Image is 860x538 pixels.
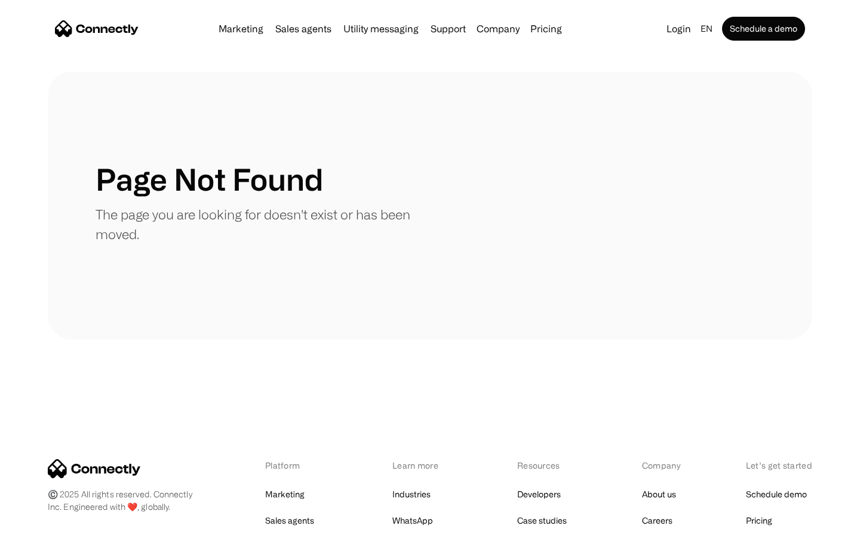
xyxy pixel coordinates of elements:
[392,486,431,503] a: Industries
[642,512,672,529] a: Careers
[24,517,72,534] ul: Language list
[477,20,520,37] div: Company
[265,459,330,472] div: Platform
[96,204,430,244] p: The page you are looking for doesn't exist or has been moved.
[526,24,567,33] a: Pricing
[339,24,423,33] a: Utility messaging
[662,20,696,37] a: Login
[746,512,772,529] a: Pricing
[265,486,305,503] a: Marketing
[642,459,684,472] div: Company
[12,516,72,534] aside: Language selected: English
[746,486,807,503] a: Schedule demo
[517,486,561,503] a: Developers
[214,24,268,33] a: Marketing
[642,486,676,503] a: About us
[746,459,812,472] div: Let’s get started
[426,24,471,33] a: Support
[517,459,580,472] div: Resources
[265,512,314,529] a: Sales agents
[517,512,567,529] a: Case studies
[96,161,323,197] h1: Page Not Found
[392,512,433,529] a: WhatsApp
[722,17,805,41] a: Schedule a demo
[271,24,336,33] a: Sales agents
[701,20,712,37] div: en
[392,459,455,472] div: Learn more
